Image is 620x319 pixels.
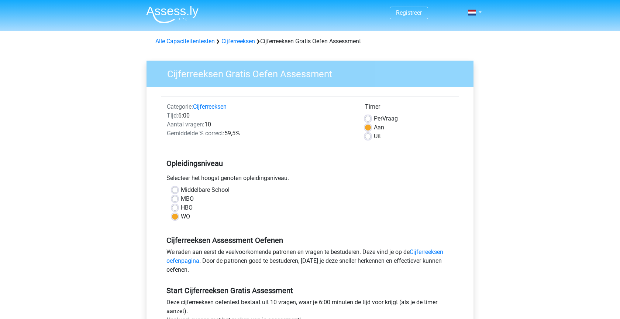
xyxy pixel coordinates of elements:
[396,9,422,16] a: Registreer
[374,114,398,123] label: Vraag
[193,103,227,110] a: Cijferreeksen
[374,132,381,141] label: Uit
[166,156,454,171] h5: Opleidingsniveau
[181,203,193,212] label: HBO
[181,186,230,194] label: Middelbare School
[161,129,359,138] div: 59,5%
[167,130,224,137] span: Gemiddelde % correct:
[167,121,204,128] span: Aantal vragen:
[365,102,453,114] div: Timer
[158,65,468,80] h3: Cijferreeksen Gratis Oefen Assessment
[146,6,199,23] img: Assessly
[221,38,255,45] a: Cijferreeksen
[155,38,215,45] a: Alle Capaciteitentesten
[161,174,459,186] div: Selecteer het hoogst genoten opleidingsniveau.
[181,194,194,203] label: MBO
[374,123,384,132] label: Aan
[166,286,454,295] h5: Start Cijferreeksen Gratis Assessment
[161,120,359,129] div: 10
[374,115,382,122] span: Per
[181,212,190,221] label: WO
[167,112,178,119] span: Tijd:
[167,103,193,110] span: Categorie:
[166,236,454,245] h5: Cijferreeksen Assessment Oefenen
[152,37,468,46] div: Cijferreeksen Gratis Oefen Assessment
[161,248,459,277] div: We raden aan eerst de veelvoorkomende patronen en vragen te bestuderen. Deze vind je op de . Door...
[161,111,359,120] div: 6:00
